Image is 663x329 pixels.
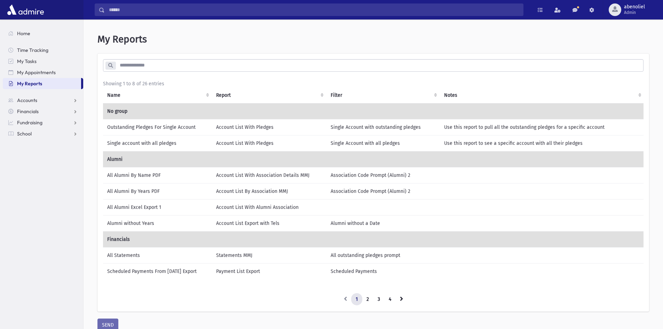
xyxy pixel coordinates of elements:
[212,87,327,103] th: Report: activate to sort column ascending
[326,87,440,103] th: Filter : activate to sort column ascending
[212,183,327,199] td: Account List By Association MMJ
[212,167,327,183] td: Account List With Association Details MMJ
[440,119,644,135] td: Use this report to pull all the outstanding pledges for a specific account
[17,47,48,53] span: Time Tracking
[351,293,362,306] a: 1
[326,263,440,279] td: Scheduled Payments
[212,247,327,263] td: Statements MMJ
[326,119,440,135] td: Single Account with outstanding pledges
[3,56,83,67] a: My Tasks
[3,78,81,89] a: My Reports
[103,167,212,183] td: All Alumni By Name PDF
[17,119,42,126] span: Fundraising
[17,80,42,87] span: My Reports
[103,80,644,87] div: Showing 1 to 8 of 26 entries
[212,263,327,279] td: Payment List Export
[3,28,83,39] a: Home
[624,10,645,15] span: Admin
[326,183,440,199] td: Association Code Prompt (Alumni) 2
[326,167,440,183] td: Association Code Prompt (Alumni) 2
[103,199,212,215] td: All Alumni Excel Export 1
[3,117,83,128] a: Fundraising
[103,263,212,279] td: Scheduled Payments From [DATE] Export
[103,103,644,119] td: No group
[440,135,644,151] td: Use this report to see a specific account with all their pledges
[326,135,440,151] td: Single Account with all pledges
[17,97,37,103] span: Accounts
[103,231,644,247] td: Financials
[97,33,147,45] span: My Reports
[103,87,212,103] th: Name: activate to sort column ascending
[103,247,212,263] td: All Statements
[440,87,644,103] th: Notes : activate to sort column ascending
[362,293,373,306] a: 2
[212,215,327,231] td: Account List Export with Tels
[17,58,37,64] span: My Tasks
[3,128,83,139] a: School
[326,247,440,263] td: All outstanding pledges prompt
[3,95,83,106] a: Accounts
[103,119,212,135] td: Outstanding Pledges For Single Account
[212,135,327,151] td: Account List With Pledges
[103,215,212,231] td: Alumni without Years
[17,30,30,37] span: Home
[103,183,212,199] td: All Alumni By Years PDF
[212,119,327,135] td: Account List With Pledges
[3,45,83,56] a: Time Tracking
[326,215,440,231] td: Alumni without a Date
[17,131,32,137] span: School
[6,3,46,17] img: AdmirePro
[373,293,385,306] a: 3
[384,293,396,306] a: 4
[17,69,56,76] span: My Appointments
[103,135,212,151] td: Single account with all pledges
[3,106,83,117] a: Financials
[624,4,645,10] span: abenoliel
[105,3,523,16] input: Search
[212,199,327,215] td: Account List With Alumni Association
[3,67,83,78] a: My Appointments
[17,108,39,115] span: Financials
[103,151,644,167] td: Alumni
